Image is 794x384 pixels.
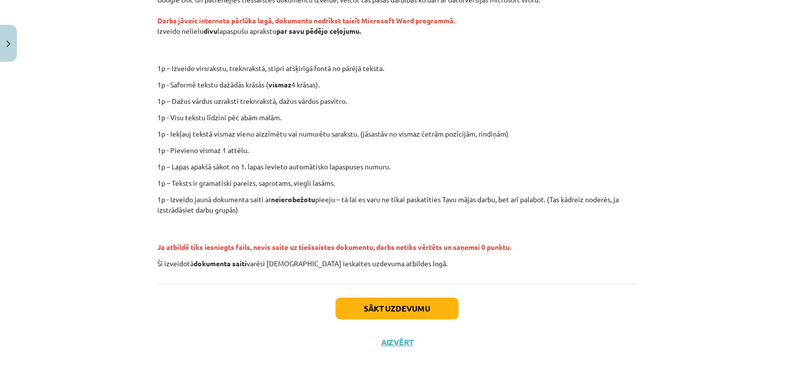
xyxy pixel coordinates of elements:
[157,112,637,123] p: 1p - Visu tekstu līdzini pēc abām malām.
[203,26,217,35] strong: divu
[276,26,361,35] strong: par savu pēdējo ceļojumu.
[213,63,646,74] p: 1p – Izveido virsrakstu, treknrakstā, stipri atšķirīgā fontā no pārējā teksta.
[157,96,637,106] p: 1p – Dažus vārdus uzraksti treknrakstā, dažus vārdus pasvītro.
[335,298,459,319] button: Sākt uzdevumu
[157,79,637,90] p: 1p - Saformē tekstu dažādās krāsās ( 4 krāsas).
[378,337,416,347] button: Aizvērt
[271,195,315,204] strong: neierobežotu
[157,258,637,269] p: Šī izveidotā varēsi [DEMOGRAPHIC_DATA] ieskaites uzdevuma atbildes logā.
[157,194,637,215] p: 1p - Izveido jaunā dokumenta saiti ar pieeju – tā lai es varu ne tikai paskatīties Tavu mājas dar...
[157,161,637,172] p: 1p – Lapas apakšā sākot no 1. lapas ievieto automātisko lapaspuses numuru.
[6,41,10,47] img: icon-close-lesson-0947bae3869378f0d4975bcd49f059093ad1ed9edebbc8119c70593378902aed.svg
[268,80,291,89] strong: vismaz
[157,242,511,251] span: Ja atbildē tiks iesniegts fails, nevis saite uz tiešsaistes dokumentu, darbs netiks vērtēts un sa...
[157,145,637,155] p: 1p - Pievieno vismaz 1 attēlu.
[157,178,637,188] p: 1p – Teksts ir gramatiski pareizs, saprotams, viegli lasāms.
[194,259,247,268] strong: dokumenta saiti
[157,16,455,25] strong: Darbs jāveic interneta pārlūka logā, dokumentu nedrīkst taisīt Microsoft Word programmā.
[157,129,637,139] p: 1p - Iekļauj tekstā vismaz vienu aizzīmētu vai numurētu sarakstu. (jāsastāv no vismaz četrām pozī...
